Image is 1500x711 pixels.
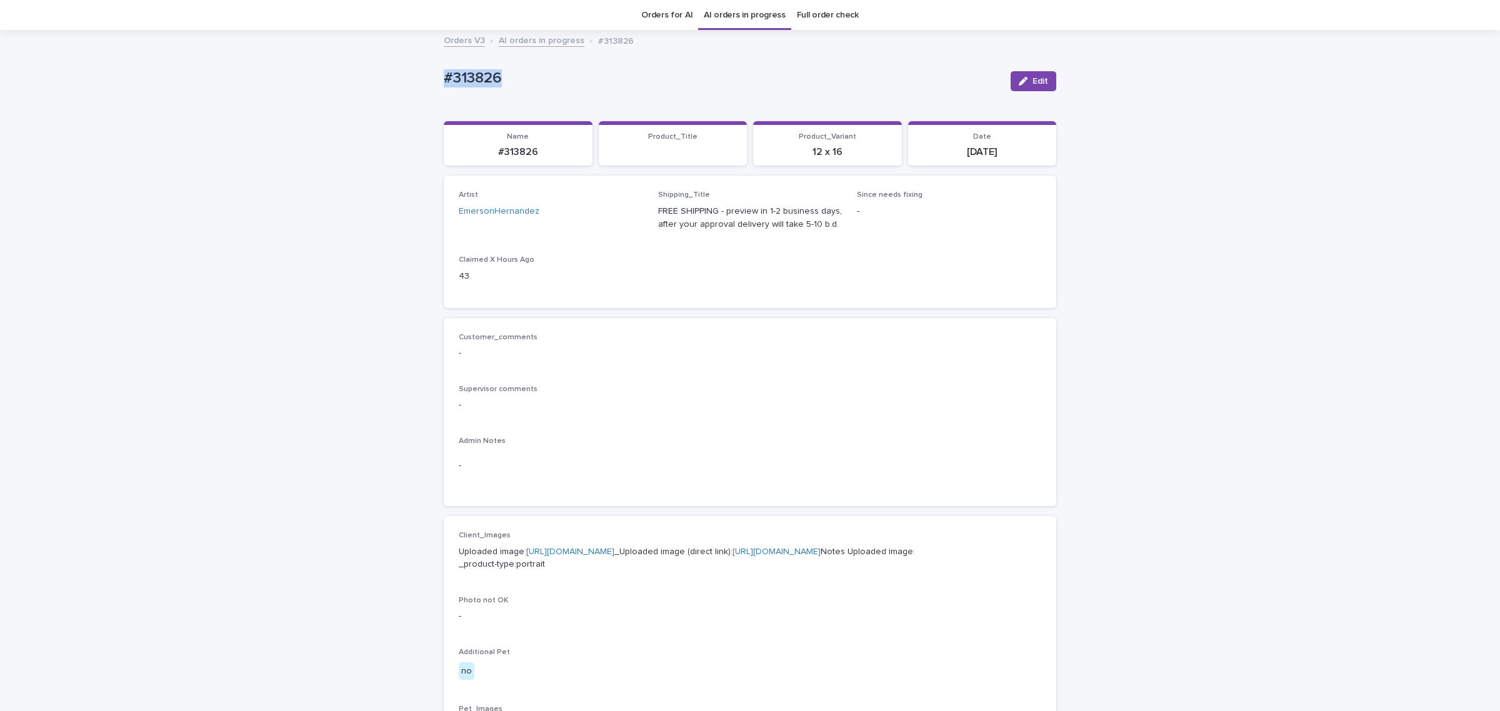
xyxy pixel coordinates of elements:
[459,649,510,656] span: Additional Pet
[459,334,537,341] span: Customer_comments
[444,69,1001,87] p: #313826
[857,191,922,199] span: Since needs fixing
[444,32,485,47] a: Orders V3
[459,662,474,680] div: no
[857,205,1041,218] p: -
[459,385,537,393] span: Supervisor comments
[648,133,697,141] span: Product_Title
[658,191,710,199] span: Shipping_Title
[459,191,478,199] span: Artist
[797,1,859,30] a: Full order check
[799,133,856,141] span: Product_Variant
[761,146,894,158] p: 12 x 16
[598,33,634,47] p: #313826
[658,205,842,231] p: FREE SHIPPING - preview in 1-2 business days, after your approval delivery will take 5-10 b.d.
[459,270,643,283] p: 43
[916,146,1049,158] p: [DATE]
[451,146,585,158] p: #313826
[507,133,529,141] span: Name
[459,597,508,604] span: Photo not OK
[973,133,991,141] span: Date
[1032,77,1048,86] span: Edit
[459,610,1041,623] p: -
[499,32,584,47] a: AI orders in progress
[459,399,1041,412] p: -
[459,437,506,445] span: Admin Notes
[732,547,821,556] a: [URL][DOMAIN_NAME]
[459,256,534,264] span: Claimed X Hours Ago
[526,547,614,556] a: [URL][DOMAIN_NAME]
[459,545,1041,572] p: Uploaded image: _Uploaded image (direct link): Notes Uploaded image: _product-type:portrait
[641,1,692,30] a: Orders for AI
[704,1,786,30] a: AI orders in progress
[1011,71,1056,91] button: Edit
[459,532,511,539] span: Client_Images
[459,205,539,218] a: EmersonHernandez
[459,347,1041,360] p: -
[459,459,1041,472] p: -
